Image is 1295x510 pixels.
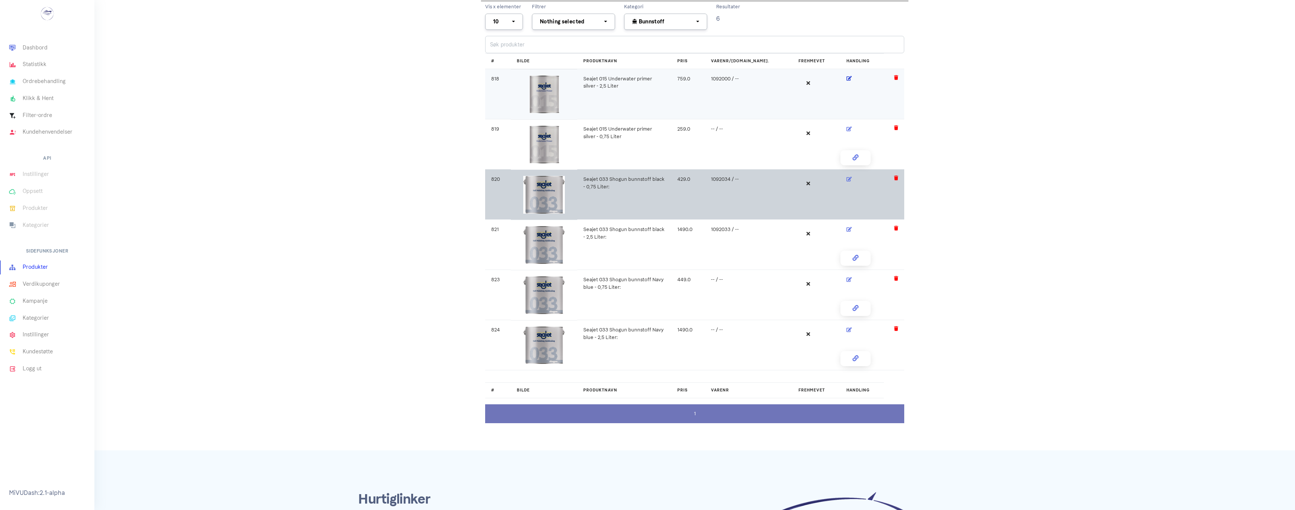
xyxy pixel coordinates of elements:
th: Pris [671,383,705,398]
input: Søk produkter [485,36,904,53]
td: Seajet 033 Shogun bunnstoff Navy blue - 2,5 Liter: [577,320,671,370]
td: 818 [485,69,511,119]
td: 259.0 [671,119,705,169]
p: MiVUDash: [9,488,85,498]
img: H1092032_XL033.jpg [523,226,565,264]
div: 1 [485,404,904,423]
th: Handling [840,54,884,69]
a: Dette produktet er en variant [840,301,871,316]
th: Frehmevet [792,54,840,69]
label: Vis x elementer [485,3,523,11]
td: -- / -- [705,119,792,169]
td: 1490.0 [671,220,705,270]
td: Seajet 015 Underwater primer silver - 0,75 Liter [577,119,671,169]
a: Dette produktet er en variant [840,251,871,266]
td: 824 [485,320,511,370]
p: 6 [716,14,740,24]
td: 823 [485,270,511,320]
td: 1490.0 [671,320,705,370]
th: Varenr/[DOMAIN_NAME]. [705,54,792,69]
td: 759.0 [671,69,705,119]
th: Handling [840,383,884,398]
button: Bunnstoff [624,14,707,30]
span: Hurtiglinker [94,489,695,509]
td: 821 [485,220,511,270]
label: Kategori [624,3,707,11]
h6: Sidefunksjoner [26,246,69,256]
td: Seajet 033 Shogun bunnstoff Navy blue - 0,75 Liter: [577,270,671,320]
td: -- / -- [705,320,792,370]
td: Seajet 033 Shogun bunnstoff black - 0,75 Liter: [577,169,671,220]
th: Produktnavn [577,383,671,398]
th: # [485,54,511,69]
td: 820 [485,169,511,220]
th: Bilde [511,383,577,398]
div: Bunnstoff [632,18,695,26]
img: H1092032_XL033.jpg [523,176,565,214]
td: -- / -- [705,270,792,320]
span: 2.1-alpha [40,489,65,496]
a: Dette produktet er en variant [840,351,871,366]
td: 1092033 / -- [705,220,792,270]
td: 1092000 / -- [705,69,792,119]
td: 449.0 [671,270,705,320]
th: # [485,383,511,398]
h6: API [43,153,51,163]
img: H1092000_XL.jpg [529,75,559,113]
div: Nothing selected [540,18,603,26]
th: Varenr [705,383,792,398]
th: Pris [671,54,705,69]
img: H1092000_XL.jpg [529,126,559,163]
img: H1092032_XL033.jpg [523,327,565,364]
button: Nothing selected [532,14,615,30]
button: 10 [485,14,523,30]
th: Frehmevet [792,383,840,398]
td: 1092034 / -- [705,169,792,220]
img: H1092032_XL033.jpg [523,276,565,314]
td: Seajet 033 Shogun bunnstoff black - 2,5 Liter: [577,220,671,270]
label: Filtrer [532,3,615,11]
th: Bilde [511,54,577,69]
th: Produktnavn [577,54,671,69]
td: 429.0 [671,169,705,220]
a: Dette produktet er en variant [840,150,871,165]
img: ... [40,6,55,21]
label: Resultater [716,3,740,11]
div: 10 [493,18,510,26]
td: 819 [485,119,511,169]
td: Seajet 015 Underwater primer silver - 2,5 Liter [577,69,671,119]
